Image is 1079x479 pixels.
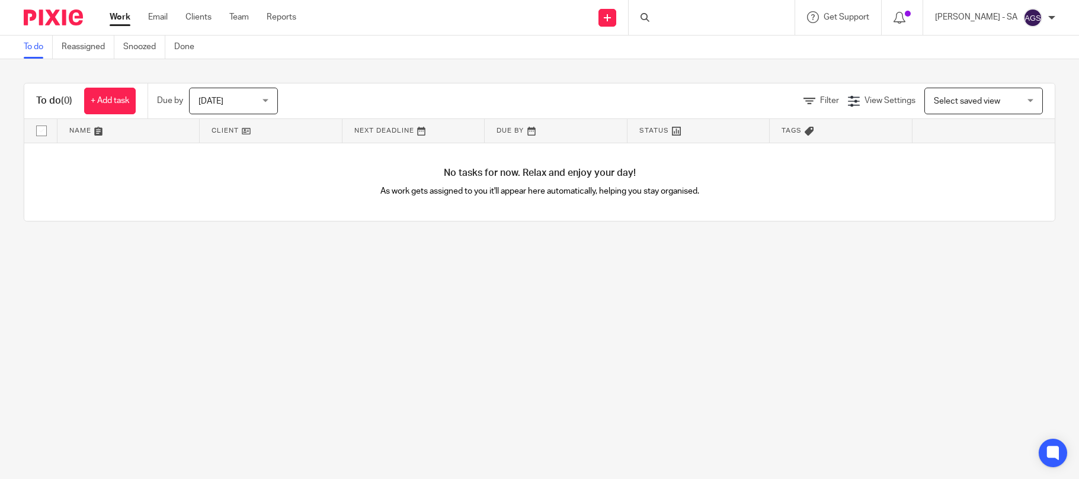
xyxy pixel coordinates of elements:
a: + Add task [84,88,136,114]
a: Email [148,11,168,23]
span: Tags [782,127,802,134]
a: Done [174,36,203,59]
p: [PERSON_NAME] - SA [935,11,1017,23]
a: Work [110,11,130,23]
a: To do [24,36,53,59]
a: Snoozed [123,36,165,59]
span: Select saved view [934,97,1000,105]
span: (0) [61,96,72,105]
h4: No tasks for now. Relax and enjoy your day! [24,167,1055,179]
span: Get Support [824,13,869,21]
img: Pixie [24,9,83,25]
span: [DATE] [198,97,223,105]
a: Team [229,11,249,23]
a: Reassigned [62,36,114,59]
span: View Settings [865,97,915,105]
h1: To do [36,95,72,107]
a: Reports [267,11,296,23]
p: Due by [157,95,183,107]
img: svg%3E [1023,8,1042,27]
span: Filter [820,97,839,105]
a: Clients [185,11,212,23]
p: As work gets assigned to you it'll appear here automatically, helping you stay organised. [282,185,798,197]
